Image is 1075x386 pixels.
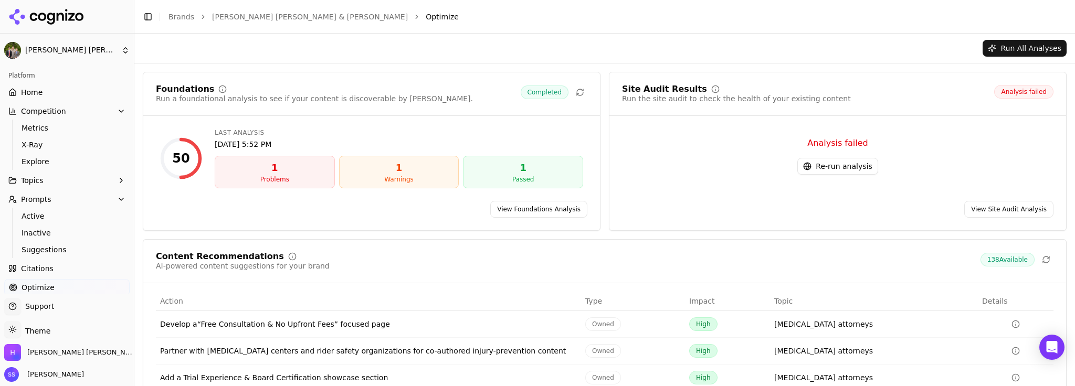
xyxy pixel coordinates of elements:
[344,175,455,184] div: Warnings
[22,282,55,293] span: Optimize
[774,372,873,383] a: [MEDICAL_DATA] attorneys
[4,84,130,101] a: Home
[215,139,583,149] div: [DATE] 5:52 PM
[689,296,766,306] div: Impact
[21,175,44,186] span: Topics
[21,106,66,116] span: Competition
[4,367,19,382] img: Sara Stieben
[585,296,681,306] div: Type
[160,372,577,383] div: Add a Trial Experience & Board Certification showcase section
[344,160,455,175] div: 1
[172,150,189,167] div: 50
[21,301,54,312] span: Support
[622,93,851,104] div: Run the site audit to check the health of your existing content
[168,12,1046,22] nav: breadcrumb
[585,344,621,358] span: Owned
[156,85,214,93] div: Foundations
[17,121,117,135] a: Metrics
[160,346,577,356] div: Partner with [MEDICAL_DATA] centers and rider safety organizations for co-authored injury-prevent...
[22,140,113,150] span: X-Ray
[964,201,1053,218] a: View Site Audit Analysis
[17,209,117,223] a: Active
[22,211,113,221] span: Active
[25,46,117,55] span: [PERSON_NAME] [PERSON_NAME] & [PERSON_NAME]
[4,103,130,120] button: Competition
[4,67,130,84] div: Platform
[27,348,134,357] span: Hadfield Stieben & Doutt
[219,175,330,184] div: Problems
[468,175,578,184] div: Passed
[21,194,51,205] span: Prompts
[156,252,284,261] div: Content Recommendations
[468,160,578,175] div: 1
[22,244,113,255] span: Suggestions
[22,228,113,238] span: Inactive
[219,160,330,175] div: 1
[585,371,621,384] span: Owned
[585,317,621,331] span: Owned
[689,344,718,358] span: High
[982,296,1049,306] div: Details
[160,319,577,329] div: Develop a“Free Consultation & No Upfront Fees” focused page
[156,261,330,271] div: AI-powered content suggestions for your brand
[521,85,568,99] span: Completed
[622,85,707,93] div: Site Audit Results
[1039,335,1065,360] div: Open Intercom Messenger
[21,263,54,274] span: Citations
[22,156,113,167] span: Explore
[4,279,130,296] a: Optimize
[156,93,473,104] div: Run a foundational analysis to see if your content is discoverable by [PERSON_NAME].
[490,201,587,218] a: View Foundations Analysis
[21,327,50,335] span: Theme
[160,296,577,306] div: Action
[17,154,117,169] a: Explore
[17,226,117,240] a: Inactive
[622,137,1053,149] div: Analysis failed
[994,85,1053,99] span: Analysis failed
[774,296,974,306] div: Topic
[21,87,43,98] span: Home
[797,158,878,175] button: Re-run analysis
[4,344,134,361] button: Open organization switcher
[17,242,117,257] a: Suggestions
[17,137,117,152] a: X-Ray
[212,12,408,22] a: [PERSON_NAME] [PERSON_NAME] & [PERSON_NAME]
[774,346,873,356] a: [MEDICAL_DATA] attorneys
[4,191,130,208] button: Prompts
[23,370,84,379] span: [PERSON_NAME]
[689,317,718,331] span: High
[22,123,113,133] span: Metrics
[4,344,21,361] img: Hadfield Stieben & Doutt
[215,128,583,137] div: Last Analysis
[981,253,1035,266] span: 138 Available
[4,367,84,382] button: Open user button
[4,42,21,59] img: Hadfield Stieben & Doutt
[689,371,718,384] span: High
[168,13,194,21] a: Brands
[4,172,130,189] button: Topics
[426,12,459,22] span: Optimize
[4,260,130,277] a: Citations
[774,319,873,329] a: [MEDICAL_DATA] attorneys
[983,40,1067,57] button: Run All Analyses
